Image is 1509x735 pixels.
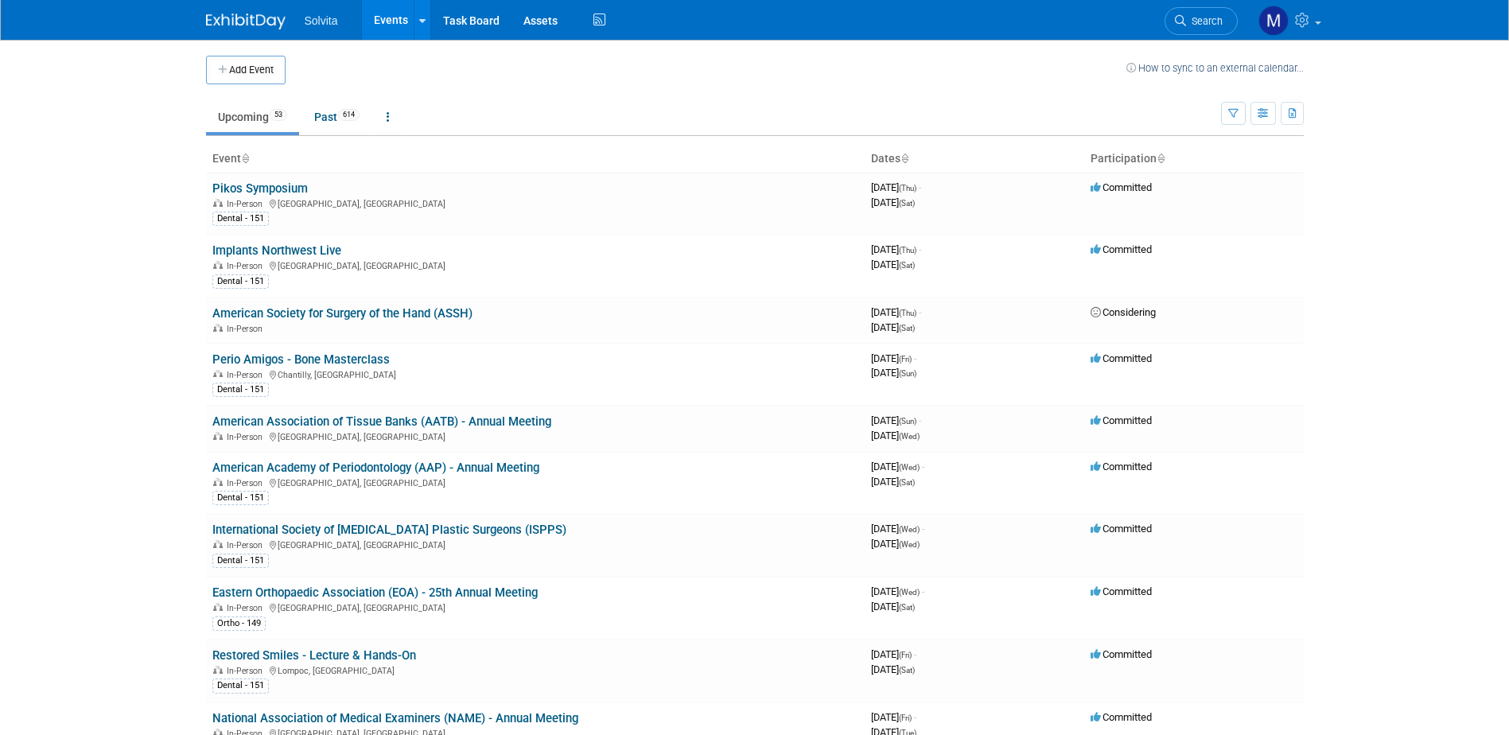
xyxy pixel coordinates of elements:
[899,417,916,426] span: (Sun)
[899,714,912,722] span: (Fri)
[1126,62,1304,74] a: How to sync to an external calendar...
[213,666,223,674] img: In-Person Event
[871,259,915,270] span: [DATE]
[227,540,267,550] span: In-Person
[1091,461,1152,472] span: Committed
[914,648,916,660] span: -
[212,383,269,397] div: Dental - 151
[900,152,908,165] a: Sort by Start Date
[922,585,924,597] span: -
[865,146,1084,173] th: Dates
[899,369,916,378] span: (Sun)
[919,243,921,255] span: -
[899,432,920,441] span: (Wed)
[899,666,915,675] span: (Sat)
[212,616,266,631] div: Ortho - 149
[1091,243,1152,255] span: Committed
[227,199,267,209] span: In-Person
[213,261,223,269] img: In-Person Event
[212,601,858,613] div: [GEOGRAPHIC_DATA], [GEOGRAPHIC_DATA]
[899,355,912,364] span: (Fri)
[871,601,915,612] span: [DATE]
[1157,152,1165,165] a: Sort by Participation Type
[227,478,267,488] span: In-Person
[212,352,390,367] a: Perio Amigos - Bone Masterclass
[871,538,920,550] span: [DATE]
[227,370,267,380] span: In-Person
[206,14,286,29] img: ExhibitDay
[922,523,924,535] span: -
[227,666,267,676] span: In-Person
[871,181,921,193] span: [DATE]
[871,367,916,379] span: [DATE]
[1258,6,1289,36] img: Matthew Burns
[1091,648,1152,660] span: Committed
[919,181,921,193] span: -
[213,370,223,378] img: In-Person Event
[212,430,858,442] div: [GEOGRAPHIC_DATA], [GEOGRAPHIC_DATA]
[227,324,267,334] span: In-Person
[212,476,858,488] div: [GEOGRAPHIC_DATA], [GEOGRAPHIC_DATA]
[212,196,858,209] div: [GEOGRAPHIC_DATA], [GEOGRAPHIC_DATA]
[212,491,269,505] div: Dental - 151
[206,102,299,132] a: Upcoming53
[305,14,338,27] span: Solvita
[919,414,921,426] span: -
[871,523,924,535] span: [DATE]
[302,102,371,132] a: Past614
[899,651,912,659] span: (Fri)
[206,146,865,173] th: Event
[212,711,578,725] a: National Association of Medical Examiners (NAME) - Annual Meeting
[227,432,267,442] span: In-Person
[1084,146,1304,173] th: Participation
[1091,711,1152,723] span: Committed
[871,663,915,675] span: [DATE]
[213,603,223,611] img: In-Person Event
[338,109,360,121] span: 614
[212,585,538,600] a: Eastern Orthopaedic Association (EOA) - 25th Annual Meeting
[213,324,223,332] img: In-Person Event
[922,461,924,472] span: -
[213,540,223,548] img: In-Person Event
[1091,306,1156,318] span: Considering
[212,461,539,475] a: American Academy of Periodontology (AAP) - Annual Meeting
[899,463,920,472] span: (Wed)
[270,109,287,121] span: 53
[227,261,267,271] span: In-Person
[914,352,916,364] span: -
[213,478,223,486] img: In-Person Event
[241,152,249,165] a: Sort by Event Name
[871,243,921,255] span: [DATE]
[212,663,858,676] div: Lompoc, [GEOGRAPHIC_DATA]
[899,478,915,487] span: (Sat)
[212,523,566,537] a: International Society of [MEDICAL_DATA] Plastic Surgeons (ISPPS)
[899,184,916,192] span: (Thu)
[1186,15,1223,27] span: Search
[1091,181,1152,193] span: Committed
[871,321,915,333] span: [DATE]
[871,648,916,660] span: [DATE]
[899,246,916,255] span: (Thu)
[206,56,286,84] button: Add Event
[919,306,921,318] span: -
[899,309,916,317] span: (Thu)
[212,259,858,271] div: [GEOGRAPHIC_DATA], [GEOGRAPHIC_DATA]
[213,432,223,440] img: In-Person Event
[212,414,551,429] a: American Association of Tissue Banks (AATB) - Annual Meeting
[212,243,341,258] a: Implants Northwest Live
[1091,523,1152,535] span: Committed
[212,367,858,380] div: Chantilly, [GEOGRAPHIC_DATA]
[1091,352,1152,364] span: Committed
[871,585,924,597] span: [DATE]
[899,540,920,549] span: (Wed)
[212,538,858,550] div: [GEOGRAPHIC_DATA], [GEOGRAPHIC_DATA]
[871,196,915,208] span: [DATE]
[899,525,920,534] span: (Wed)
[871,306,921,318] span: [DATE]
[871,352,916,364] span: [DATE]
[871,711,916,723] span: [DATE]
[227,603,267,613] span: In-Person
[213,199,223,207] img: In-Person Event
[212,212,269,226] div: Dental - 151
[871,461,924,472] span: [DATE]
